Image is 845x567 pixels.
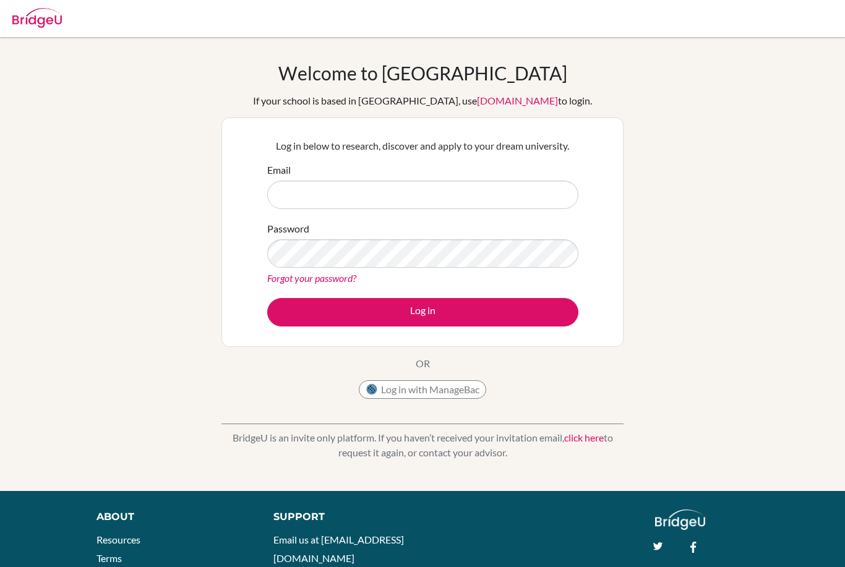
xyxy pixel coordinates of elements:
[267,272,356,284] a: Forgot your password?
[655,509,705,530] img: logo_white@2x-f4f0deed5e89b7ecb1c2cc34c3e3d731f90f0f143d5ea2071677605dd97b5244.png
[97,509,246,524] div: About
[267,163,291,177] label: Email
[253,93,592,108] div: If your school is based in [GEOGRAPHIC_DATA], use to login.
[97,552,122,564] a: Terms
[278,62,567,84] h1: Welcome to [GEOGRAPHIC_DATA]
[267,221,309,236] label: Password
[564,432,604,443] a: click here
[273,509,410,524] div: Support
[359,380,486,399] button: Log in with ManageBac
[477,95,558,106] a: [DOMAIN_NAME]
[267,139,578,153] p: Log in below to research, discover and apply to your dream university.
[221,430,624,460] p: BridgeU is an invite only platform. If you haven’t received your invitation email, to request it ...
[12,8,62,28] img: Bridge-U
[416,356,430,371] p: OR
[267,298,578,326] button: Log in
[97,534,140,545] a: Resources
[273,534,404,564] a: Email us at [EMAIL_ADDRESS][DOMAIN_NAME]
